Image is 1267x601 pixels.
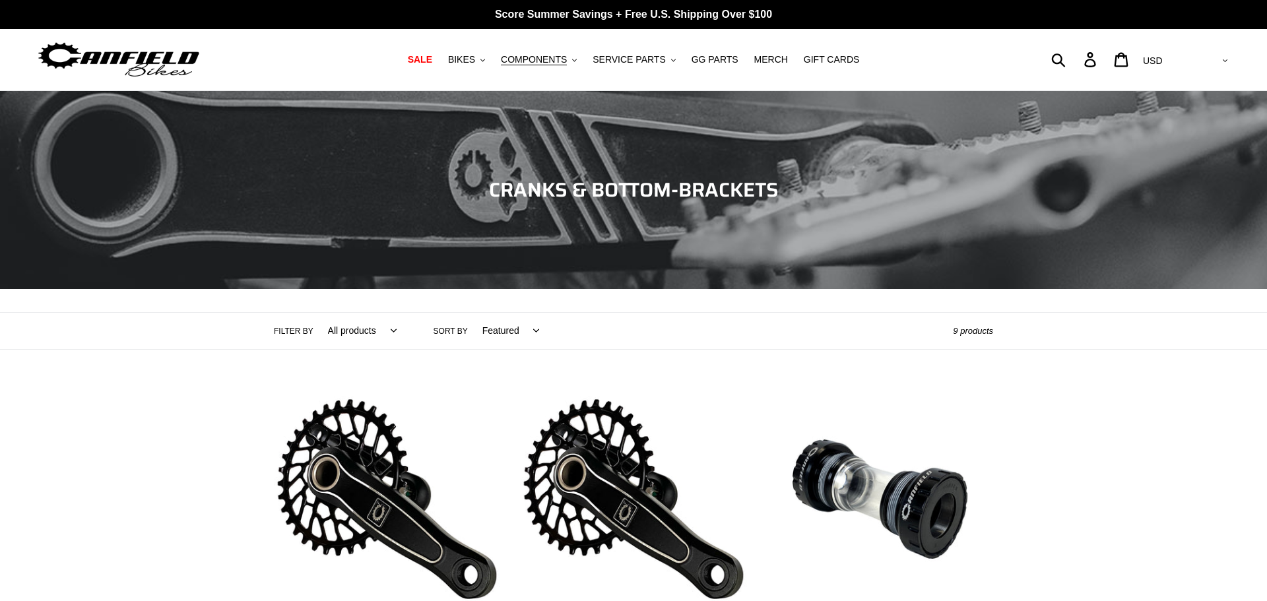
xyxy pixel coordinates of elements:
a: MERCH [748,51,795,69]
span: MERCH [754,54,788,65]
span: SERVICE PARTS [593,54,665,65]
button: BIKES [441,51,492,69]
a: GIFT CARDS [797,51,866,69]
a: SALE [401,51,439,69]
span: GIFT CARDS [804,54,860,65]
span: BIKES [448,54,475,65]
button: SERVICE PARTS [586,51,682,69]
button: COMPONENTS [494,51,583,69]
a: GG PARTS [685,51,745,69]
input: Search [1058,45,1092,74]
label: Sort by [434,325,468,337]
label: Filter by [274,325,313,337]
img: Canfield Bikes [36,39,201,80]
span: SALE [408,54,432,65]
span: GG PARTS [692,54,738,65]
span: 9 products [953,326,993,336]
span: CRANKS & BOTTOM-BRACKETS [489,174,779,205]
span: COMPONENTS [501,54,567,65]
